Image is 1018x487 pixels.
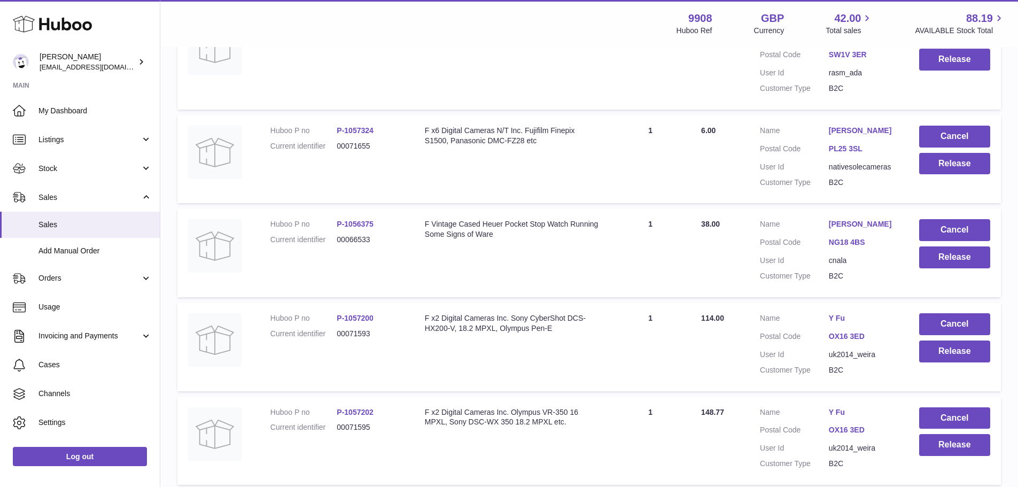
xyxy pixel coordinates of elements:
dt: Postal Code [760,237,829,250]
dd: B2C [829,177,898,188]
a: SW1V 3ER [829,50,898,60]
dt: Postal Code [760,425,829,438]
button: Release [919,434,990,456]
img: no-photo.jpg [188,126,242,179]
span: Invoicing and Payments [38,331,141,341]
dd: rasm_ada [829,68,898,78]
dt: Postal Code [760,331,829,344]
span: Listings [38,135,141,145]
img: no-photo.jpg [188,407,242,461]
div: F x2 Digital Cameras Inc. Olympus VR-350 16 MPXL, Sony DSC-WX 350 18.2 MPXL etc. [425,407,600,428]
div: Huboo Ref [677,26,712,36]
span: Add Manual Order [38,246,152,256]
span: Channels [38,389,152,399]
a: PL25 3SL [829,144,898,154]
dd: cnala [829,256,898,266]
span: 38.00 [701,220,720,228]
img: no-photo.jpg [188,219,242,273]
span: Stock [38,164,141,174]
strong: GBP [761,11,784,26]
dd: 00071593 [337,329,403,339]
td: 1 [610,11,690,109]
dd: B2C [829,271,898,281]
dt: Huboo P no [270,126,337,136]
dt: Name [760,219,829,232]
span: Sales [38,220,152,230]
div: [PERSON_NAME] [40,52,136,72]
dt: Current identifier [270,422,337,432]
dd: B2C [829,83,898,94]
dt: Customer Type [760,271,829,281]
span: 88.19 [966,11,993,26]
dt: User Id [760,443,829,453]
img: no-photo.jpg [188,21,242,75]
a: P-1056375 [337,220,374,228]
dt: Customer Type [760,459,829,469]
td: 1 [610,397,690,485]
button: Cancel [919,126,990,148]
a: Log out [13,447,147,466]
button: Release [919,153,990,175]
div: F x6 Digital Cameras N/T Inc. Fujifilm Finepix S1500, Panasonic DMC-FZ28 etc [425,126,600,146]
a: OX16 3ED [829,331,898,342]
dd: uk2014_weira [829,443,898,453]
button: Release [919,341,990,362]
dt: Current identifier [270,141,337,151]
img: internalAdmin-9908@internal.huboo.com [13,54,29,70]
span: Sales [38,192,141,203]
dd: nativesolecameras [829,162,898,172]
dd: uk2014_weira [829,350,898,360]
td: 1 [610,208,690,297]
span: 6.00 [701,126,716,135]
dt: Name [760,313,829,326]
dd: B2C [829,365,898,375]
dt: Huboo P no [270,219,337,229]
dt: User Id [760,256,829,266]
dt: Customer Type [760,177,829,188]
button: Release [919,246,990,268]
span: My Dashboard [38,106,152,116]
span: AVAILABLE Stock Total [915,26,1005,36]
button: Cancel [919,407,990,429]
a: NG18 4BS [829,237,898,248]
span: 148.77 [701,408,724,416]
a: P-1057200 [337,314,374,322]
div: Currency [754,26,784,36]
dt: Postal Code [760,144,829,157]
dt: User Id [760,350,829,360]
span: Settings [38,418,152,428]
a: P-1057202 [337,408,374,416]
span: Cases [38,360,152,370]
span: 42.00 [834,11,861,26]
td: 1 [610,303,690,391]
a: 88.19 AVAILABLE Stock Total [915,11,1005,36]
dt: Name [760,126,829,138]
img: no-photo.jpg [188,313,242,367]
dt: Current identifier [270,329,337,339]
dd: 00071595 [337,422,403,432]
a: 42.00 Total sales [826,11,873,36]
span: 114.00 [701,314,724,322]
dd: 00071655 [337,141,403,151]
span: Usage [38,302,152,312]
div: F Vintage Cased Heuer Pocket Stop Watch Running Some Signs of Ware [425,219,600,239]
button: Cancel [919,313,990,335]
dd: 00066533 [337,235,403,245]
dt: Customer Type [760,365,829,375]
button: Cancel [919,219,990,241]
a: OX16 3ED [829,425,898,435]
dt: Postal Code [760,50,829,63]
dt: User Id [760,68,829,78]
dt: Current identifier [270,235,337,245]
a: [PERSON_NAME] [829,126,898,136]
a: Y Fu [829,407,898,418]
dt: Huboo P no [270,407,337,418]
span: Total sales [826,26,873,36]
div: F x2 Digital Cameras Inc. Sony CyberShot DCS-HX200-V, 18.2 MPXL, Olympus Pen-E [425,313,600,334]
td: 1 [610,115,690,204]
dt: Name [760,407,829,420]
span: Orders [38,273,141,283]
a: [PERSON_NAME] [829,219,898,229]
button: Release [919,49,990,71]
dd: B2C [829,459,898,469]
